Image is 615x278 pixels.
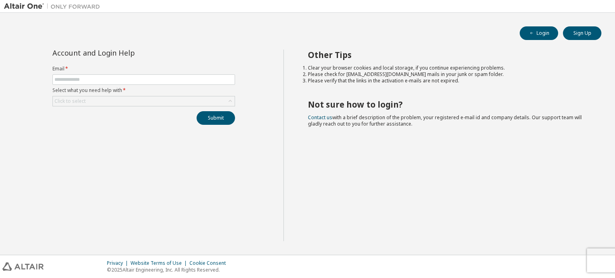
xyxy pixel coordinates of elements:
button: Login [520,26,558,40]
span: with a brief description of the problem, your registered e-mail id and company details. Our suppo... [308,114,582,127]
div: Click to select [53,96,235,106]
a: Contact us [308,114,332,121]
button: Submit [197,111,235,125]
div: Account and Login Help [52,50,199,56]
h2: Not sure how to login? [308,99,587,110]
div: Click to select [54,98,86,104]
label: Select what you need help with [52,87,235,94]
label: Email [52,66,235,72]
p: © 2025 Altair Engineering, Inc. All Rights Reserved. [107,266,231,273]
li: Please check for [EMAIL_ADDRESS][DOMAIN_NAME] mails in your junk or spam folder. [308,71,587,78]
img: Altair One [4,2,104,10]
li: Please verify that the links in the activation e-mails are not expired. [308,78,587,84]
div: Website Terms of Use [131,260,189,266]
h2: Other Tips [308,50,587,60]
button: Sign Up [563,26,601,40]
li: Clear your browser cookies and local storage, if you continue experiencing problems. [308,65,587,71]
div: Privacy [107,260,131,266]
img: altair_logo.svg [2,262,44,271]
div: Cookie Consent [189,260,231,266]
